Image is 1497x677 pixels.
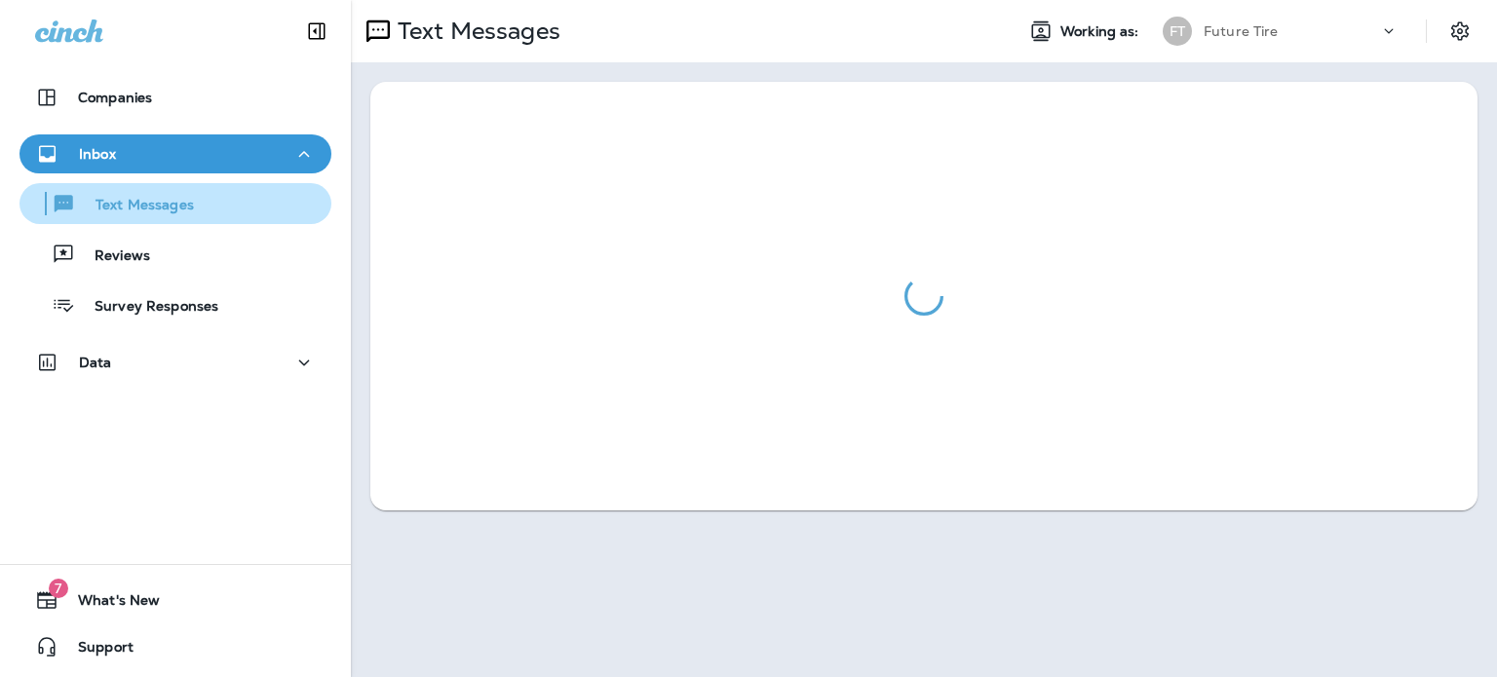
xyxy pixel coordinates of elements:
[76,197,194,215] p: Text Messages
[75,247,150,266] p: Reviews
[19,78,331,117] button: Companies
[58,639,134,662] span: Support
[390,17,560,46] p: Text Messages
[19,581,331,620] button: 7What's New
[79,146,116,162] p: Inbox
[19,627,331,666] button: Support
[19,343,331,382] button: Data
[58,592,160,616] span: What's New
[289,12,344,51] button: Collapse Sidebar
[1163,17,1192,46] div: FT
[79,355,112,370] p: Data
[1442,14,1478,49] button: Settings
[78,90,152,105] p: Companies
[19,134,331,173] button: Inbox
[75,298,218,317] p: Survey Responses
[19,284,331,325] button: Survey Responses
[19,183,331,224] button: Text Messages
[19,234,331,275] button: Reviews
[1204,23,1279,39] p: Future Tire
[49,579,68,598] span: 7
[1060,23,1143,40] span: Working as:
